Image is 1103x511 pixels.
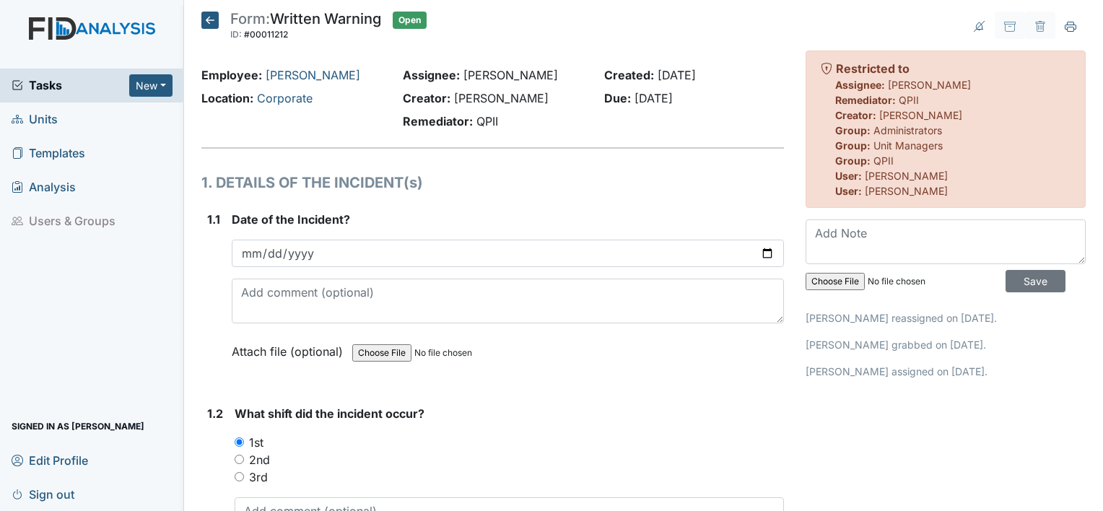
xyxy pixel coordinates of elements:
strong: Employee: [201,68,262,82]
p: [PERSON_NAME] reassigned on [DATE]. [806,310,1086,326]
strong: Location: [201,91,253,105]
span: [PERSON_NAME] [454,91,549,105]
label: 1.2 [207,405,223,422]
span: Sign out [12,483,74,505]
strong: Remediator: [835,94,896,106]
span: [PERSON_NAME] [879,109,962,121]
span: [PERSON_NAME] [463,68,558,82]
span: #00011212 [244,29,288,40]
span: What shift did the incident occur? [235,406,424,421]
span: Signed in as [PERSON_NAME] [12,415,144,437]
span: Analysis [12,176,76,198]
span: Open [393,12,427,29]
span: Templates [12,142,85,165]
input: 3rd [235,472,244,481]
a: Corporate [257,91,313,105]
label: 1.1 [207,211,220,228]
span: [DATE] [658,68,696,82]
input: 2nd [235,455,244,464]
span: Form: [230,10,270,27]
label: 3rd [249,468,268,486]
strong: Restricted to [836,61,910,76]
span: Edit Profile [12,449,88,471]
span: [PERSON_NAME] [888,79,971,91]
input: Save [1006,270,1065,292]
strong: Group: [835,139,871,152]
span: Date of the Incident? [232,212,350,227]
span: Administrators [873,124,942,136]
label: 1st [249,434,263,451]
span: Unit Managers [873,139,943,152]
span: Units [12,108,58,131]
label: Attach file (optional) [232,335,349,360]
span: QPII [873,154,894,167]
strong: Due: [604,91,631,105]
a: [PERSON_NAME] [266,68,360,82]
strong: Group: [835,154,871,167]
p: [PERSON_NAME] assigned on [DATE]. [806,364,1086,379]
strong: Assignee: [403,68,460,82]
input: 1st [235,437,244,447]
span: [PERSON_NAME] [865,170,948,182]
span: [PERSON_NAME] [865,185,948,197]
strong: User: [835,170,862,182]
div: Written Warning [230,12,381,43]
span: QPII [476,114,498,128]
strong: Assignee: [835,79,885,91]
span: QPII [899,94,919,106]
strong: Created: [604,68,654,82]
span: ID: [230,29,242,40]
strong: User: [835,185,862,197]
a: Tasks [12,77,129,94]
label: 2nd [249,451,270,468]
p: [PERSON_NAME] grabbed on [DATE]. [806,337,1086,352]
button: New [129,74,173,97]
strong: Creator: [835,109,876,121]
strong: Creator: [403,91,450,105]
h1: 1. DETAILS OF THE INCIDENT(s) [201,172,784,193]
span: [DATE] [635,91,673,105]
strong: Remediator: [403,114,473,128]
strong: Group: [835,124,871,136]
